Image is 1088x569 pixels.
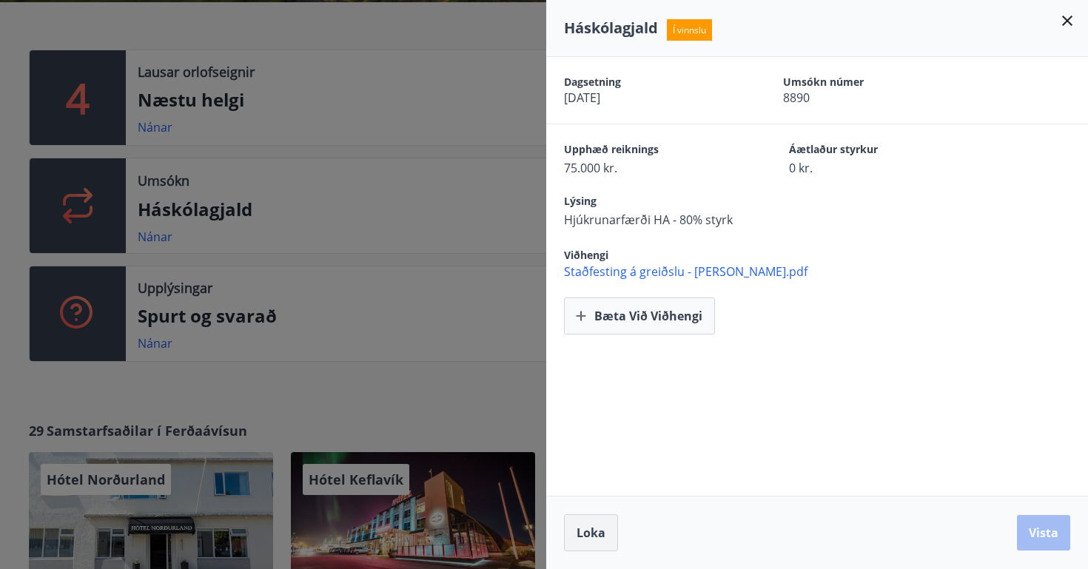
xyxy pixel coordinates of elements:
span: Staðfesting á greiðslu - [PERSON_NAME].pdf [564,263,1088,280]
button: Bæta við viðhengi [564,297,715,334]
span: Dagsetning [564,75,731,90]
span: 8890 [783,90,950,106]
span: Áætlaður styrkur [789,142,962,160]
span: Háskólagjald [564,18,658,38]
span: Viðhengi [564,248,608,262]
span: Loka [577,525,605,541]
span: Lýsing [564,194,737,212]
span: Umsókn númer [783,75,950,90]
button: Loka [564,514,618,551]
span: 75.000 kr. [564,160,737,176]
span: 0 kr. [789,160,962,176]
span: Í vinnslu [667,19,712,41]
span: [DATE] [564,90,731,106]
span: Hjúkrunarfærði HA - 80% styrk [564,212,737,228]
span: Upphæð reiknings [564,142,737,160]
